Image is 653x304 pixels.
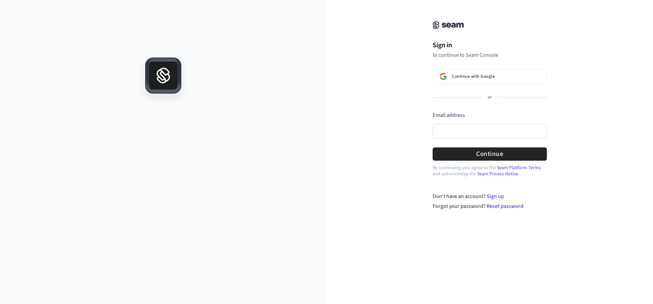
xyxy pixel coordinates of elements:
button: Continue [433,147,547,161]
a: Seam Privacy Notice [477,171,518,177]
span: Continue with Google [452,74,495,79]
p: By continuing, you agree to the and acknowledge the . [433,165,547,177]
a: Reset password [487,202,523,210]
div: Forgot your password? [433,202,547,210]
p: to continue to Seam Console [433,52,547,58]
button: Sign in with GoogleContinue with Google [433,69,547,84]
img: Seam Console [433,21,464,29]
div: Don't have an account? [433,192,547,200]
a: Sign up [487,193,504,200]
p: or [488,94,492,101]
label: Email address [433,111,465,119]
img: Sign in with Google [440,73,447,80]
a: Seam Platform Terms [497,164,541,171]
h1: Sign in [433,40,547,50]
